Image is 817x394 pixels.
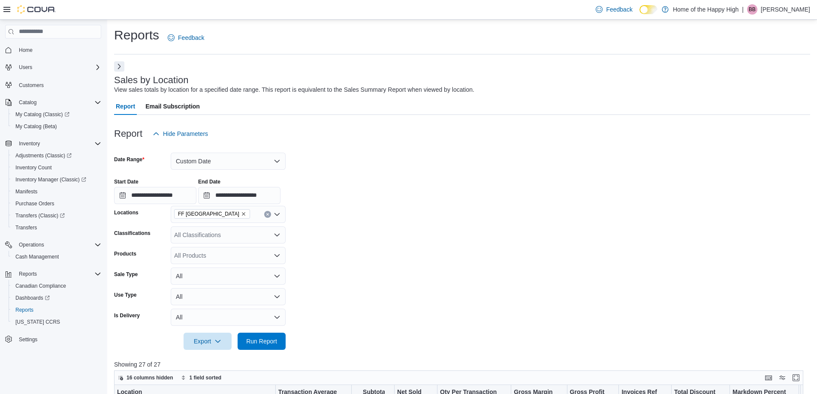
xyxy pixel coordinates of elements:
[114,360,810,369] p: Showing 27 of 27
[116,98,135,115] span: Report
[114,156,145,163] label: Date Range
[184,333,232,350] button: Export
[12,109,101,120] span: My Catalog (Classic)
[9,108,105,120] a: My Catalog (Classic)
[15,164,52,171] span: Inventory Count
[12,109,73,120] a: My Catalog (Classic)
[747,4,757,15] div: Brianna Burton
[12,223,101,233] span: Transfers
[19,99,36,106] span: Catalog
[15,240,48,250] button: Operations
[673,4,739,15] p: Home of the Happy High
[189,333,226,350] span: Export
[127,374,173,381] span: 16 columns hidden
[15,62,101,72] span: Users
[15,295,50,301] span: Dashboards
[2,78,105,91] button: Customers
[12,150,75,161] a: Adjustments (Classic)
[114,61,124,72] button: Next
[17,5,56,14] img: Cova
[15,212,65,219] span: Transfers (Classic)
[15,79,101,90] span: Customers
[12,223,40,233] a: Transfers
[246,337,277,346] span: Run Report
[171,288,286,305] button: All
[114,178,139,185] label: Start Date
[178,373,225,383] button: 1 field sorted
[9,210,105,222] a: Transfers (Classic)
[15,319,60,325] span: [US_STATE] CCRS
[9,198,105,210] button: Purchase Orders
[15,200,54,207] span: Purchase Orders
[15,45,101,55] span: Home
[592,1,636,18] a: Feedback
[15,45,36,55] a: Home
[761,4,810,15] p: [PERSON_NAME]
[9,162,105,174] button: Inventory Count
[274,252,280,259] button: Open list of options
[171,268,286,285] button: All
[12,305,37,315] a: Reports
[12,162,101,173] span: Inventory Count
[114,292,136,298] label: Use Type
[12,121,101,132] span: My Catalog (Beta)
[9,222,105,234] button: Transfers
[12,174,90,185] a: Inventory Manager (Classic)
[15,188,37,195] span: Manifests
[115,373,177,383] button: 16 columns hidden
[114,209,139,216] label: Locations
[114,250,136,257] label: Products
[15,138,43,149] button: Inventory
[15,224,37,231] span: Transfers
[241,211,246,217] button: Remove FF Alberta from selection in this group
[12,305,101,315] span: Reports
[15,307,33,313] span: Reports
[9,280,105,292] button: Canadian Compliance
[274,232,280,238] button: Open list of options
[15,80,47,90] a: Customers
[264,211,271,218] button: Clear input
[19,47,33,54] span: Home
[15,269,101,279] span: Reports
[15,123,57,130] span: My Catalog (Beta)
[15,97,40,108] button: Catalog
[763,373,774,383] button: Keyboard shortcuts
[19,140,40,147] span: Inventory
[9,186,105,198] button: Manifests
[12,317,63,327] a: [US_STATE] CCRS
[9,292,105,304] a: Dashboards
[9,316,105,328] button: [US_STATE] CCRS
[114,27,159,44] h1: Reports
[2,239,105,251] button: Operations
[15,253,59,260] span: Cash Management
[114,75,189,85] h3: Sales by Location
[791,373,801,383] button: Enter fullscreen
[606,5,632,14] span: Feedback
[198,187,280,204] input: Press the down key to open a popover containing a calendar.
[2,44,105,56] button: Home
[19,336,37,343] span: Settings
[178,210,239,218] span: FF [GEOGRAPHIC_DATA]
[114,187,196,204] input: Press the down key to open a popover containing a calendar.
[15,240,101,250] span: Operations
[145,98,200,115] span: Email Subscription
[198,178,220,185] label: End Date
[12,293,101,303] span: Dashboards
[12,252,62,262] a: Cash Management
[2,268,105,280] button: Reports
[114,129,142,139] h3: Report
[2,96,105,108] button: Catalog
[190,374,222,381] span: 1 field sorted
[114,230,151,237] label: Classifications
[12,162,55,173] a: Inventory Count
[9,304,105,316] button: Reports
[171,309,286,326] button: All
[9,251,105,263] button: Cash Management
[12,281,101,291] span: Canadian Compliance
[742,4,744,15] p: |
[178,33,204,42] span: Feedback
[174,209,250,219] span: FF Alberta
[171,153,286,170] button: Custom Date
[15,283,66,289] span: Canadian Compliance
[15,334,41,345] a: Settings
